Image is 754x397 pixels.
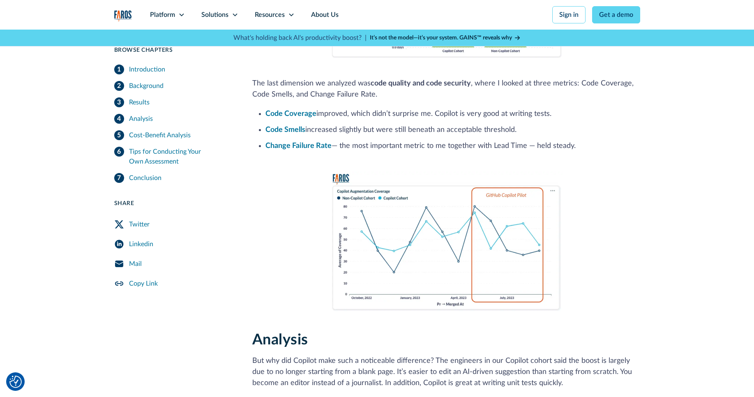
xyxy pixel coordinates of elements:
[255,10,285,20] div: Resources
[129,65,165,74] div: Introduction
[114,94,233,111] a: Results
[129,259,142,269] div: Mail
[252,331,640,349] h2: Analysis
[129,147,233,166] div: Tips for Conducting Your Own Assessment
[129,173,161,183] div: Conclusion
[114,61,233,78] a: Introduction
[114,127,233,143] a: Cost-Benefit Analysis
[370,35,512,41] strong: It’s not the model—it’s your system. GAINS™ reveals why
[114,254,233,274] a: Mail Share
[265,142,332,150] a: Change Failure Rate
[114,10,132,22] img: Logo of the analytics and reporting company Faros.
[114,170,233,186] a: Conclusion
[150,10,175,20] div: Platform
[129,279,158,289] div: Copy Link
[252,78,640,100] p: The last dimension we analyzed was , where I looked at three metrics: Code Coverage, Code Smells,...
[114,234,233,254] a: LinkedIn Share
[552,6,586,23] a: Sign in
[265,110,316,118] a: Code Coverage
[265,125,640,136] li: increased slightly but were still beneath an acceptable threshold.
[129,81,164,91] div: Background
[201,10,228,20] div: Solutions
[114,199,233,208] div: Share
[265,126,305,134] a: Code Smells
[114,10,132,22] a: home
[233,33,367,43] p: What's holding back AI's productivity boost? |
[265,141,640,152] li: — the most important metric to me together with Lead Time — held steady.
[114,215,233,234] a: Twitter Share
[129,130,191,140] div: Cost-Benefit Analysis
[371,80,471,87] strong: code quality and code security
[114,111,233,127] a: Analysis
[114,143,233,170] a: Tips for Conducting Your Own Assessment
[265,108,640,120] li: improved, which didn’t surprise me. Copilot is very good at writing tests.
[129,219,150,229] div: Twitter
[129,239,153,249] div: Linkedin
[129,97,150,107] div: Results
[9,376,22,388] img: Revisit consent button
[129,114,153,124] div: Analysis
[330,171,562,312] img: Faros AI chart comparing code coverage, with and without GitHub Copilot
[114,78,233,94] a: Background
[592,6,640,23] a: Get a demo
[114,46,233,55] div: Browse Chapters
[9,376,22,388] button: Cookie Settings
[114,274,233,293] a: Copy Link
[370,34,521,42] a: It’s not the model—it’s your system. GAINS™ reveals why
